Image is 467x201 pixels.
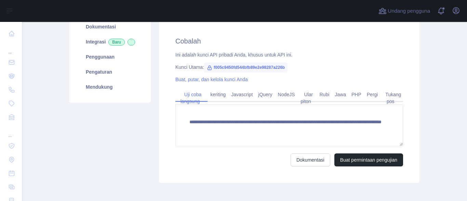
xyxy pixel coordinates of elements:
font: Ini adalah kunci API pribadi Anda, khusus untuk API ini. [175,52,292,58]
a: Dokumentasi [291,153,330,166]
a: Pengaturan [78,64,143,79]
button: Undang pengguna [377,5,431,16]
font: keriting [210,92,226,97]
font: Pengaturan [86,69,112,75]
a: IntegrasiBaru [78,34,143,49]
font: Penggunaan [86,54,115,60]
font: jQuery [258,92,272,97]
font: ... [8,133,12,138]
button: Buat permintaan pengujian [334,153,403,166]
font: Buat permintaan pengujian [340,157,397,163]
a: Buat, putar, dan kelola kunci Anda [175,77,248,82]
font: f005c9450fd544bfb89e2e98287a226b [214,65,285,70]
font: Baru [112,40,121,45]
font: Rubi [319,92,329,97]
a: Penggunaan [78,49,143,64]
font: Kunci Utama: [175,64,204,70]
font: Integrasi [86,39,106,45]
font: Jawa [335,92,346,97]
font: Pergi [367,92,378,97]
font: Javascript [231,92,253,97]
a: Mendukung [78,79,143,95]
font: Dokumentasi [296,157,324,163]
font: ... [8,50,12,54]
a: Dokumentasi [78,19,143,34]
font: Undang pengguna [388,8,430,14]
font: Cobalah [175,37,201,45]
font: Dokumentasi [86,24,116,29]
font: NodeJS [278,92,295,97]
font: PHP [351,92,361,97]
font: Mendukung [86,84,113,90]
font: Ular piton [301,92,313,104]
font: Tukang pos [385,92,401,104]
font: Uji coba langsung [181,92,202,104]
